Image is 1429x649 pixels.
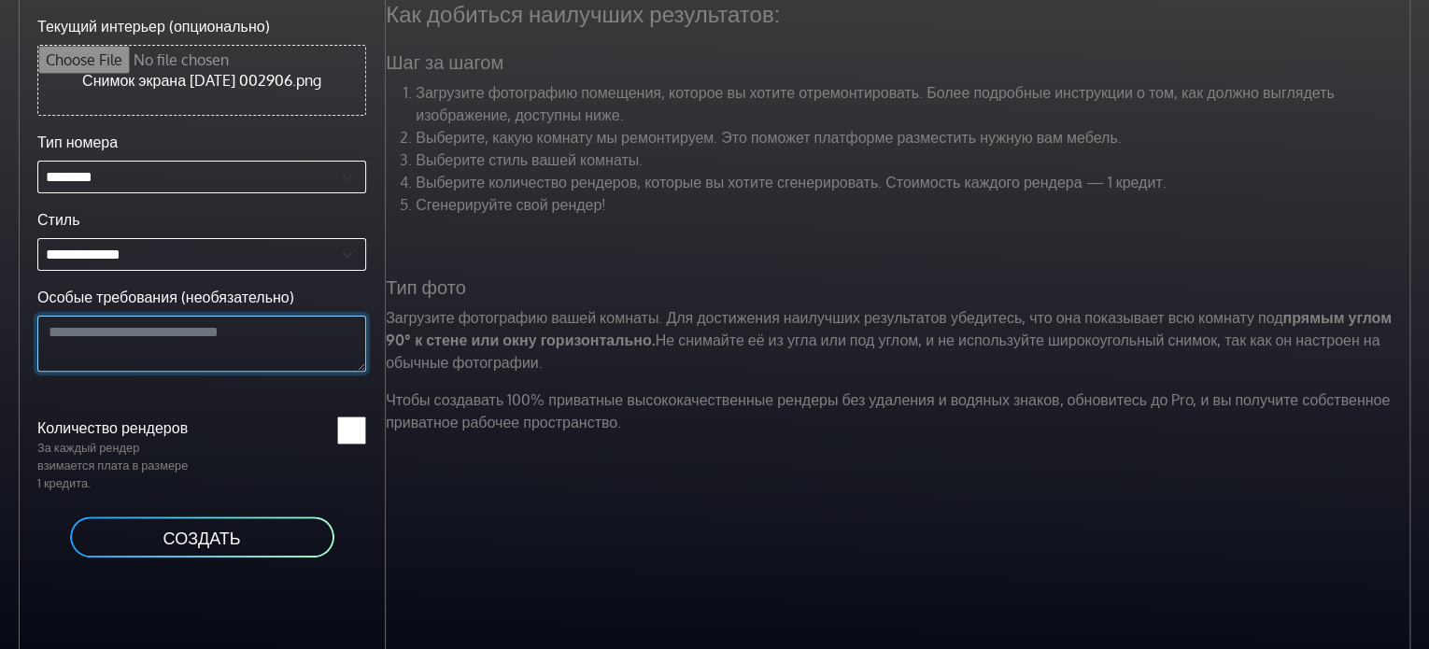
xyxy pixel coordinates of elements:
font: Количество рендеров [37,418,188,437]
font: Чтобы создавать 100% приватные высококачественные рендеры без удаления и водяных знаков, обновите... [386,390,1390,431]
button: СОЗДАТЬ [68,515,336,558]
font: Выберите, какую комнату мы ремонтируем. Это поможет платформе разместить нужную вам мебель. [416,128,1121,147]
font: Сгенерируйте свой рендер! [416,195,606,214]
font: Загрузите фотографию помещения, которое вы хотите отремонтировать. Более подробные инструкции о т... [416,83,1334,124]
font: Загрузите фотографию вашей комнаты. Для достижения наилучших результатов убедитесь, что она показ... [386,308,1282,327]
font: Не снимайте её из угла или под углом, и не используйте широкоугольный снимок, так как он настроен... [386,331,1379,372]
font: Тип номера [37,133,118,151]
font: Стиль [37,210,80,229]
font: За каждый рендер взимается плата в размере 1 кредита. [37,440,188,490]
font: Выберите количество рендеров, которые вы хотите сгенерировать. Стоимость каждого рендера — 1 кредит. [416,173,1166,191]
font: Особые требования (необязательно) [37,288,294,306]
font: СОЗДАТЬ [163,528,241,548]
font: Выберите стиль вашей комнаты. [416,150,643,169]
font: Шаг за шагом [386,49,503,74]
font: Текущий интерьер (опционально) [37,17,270,35]
font: Тип фото [386,275,466,299]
